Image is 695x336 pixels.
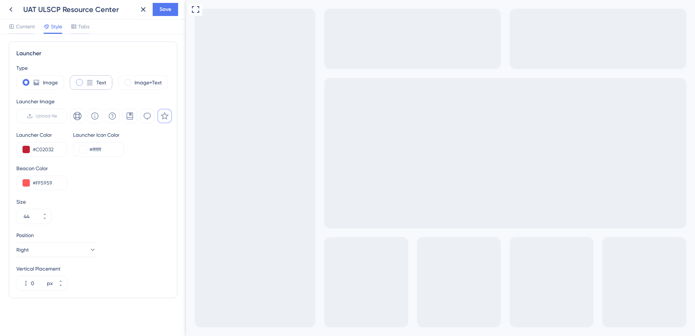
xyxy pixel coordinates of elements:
[16,164,170,173] div: Beacon Color
[153,3,178,16] button: Save
[16,243,96,257] button: Right
[78,22,89,31] span: Tabs
[51,22,62,31] span: Style
[134,78,162,87] label: Image+Text
[16,64,170,72] div: Type
[16,131,67,139] div: Launcher Color
[16,231,96,240] div: Position
[43,78,58,87] label: Image
[73,131,124,139] div: Launcher Icon Color
[54,283,67,291] button: px
[47,279,53,288] div: px
[31,279,45,288] input: px
[160,5,171,14] span: Save
[16,22,35,31] span: Content
[16,197,170,206] div: Size
[16,264,67,273] div: Vertical Placement
[16,97,172,106] div: Launcher Image
[16,245,29,254] span: Right
[16,49,170,58] div: Launcher
[36,113,57,119] span: Upload file
[96,78,106,87] label: Text
[54,276,67,283] button: px
[23,4,134,15] div: UAT ULSCP Resource Center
